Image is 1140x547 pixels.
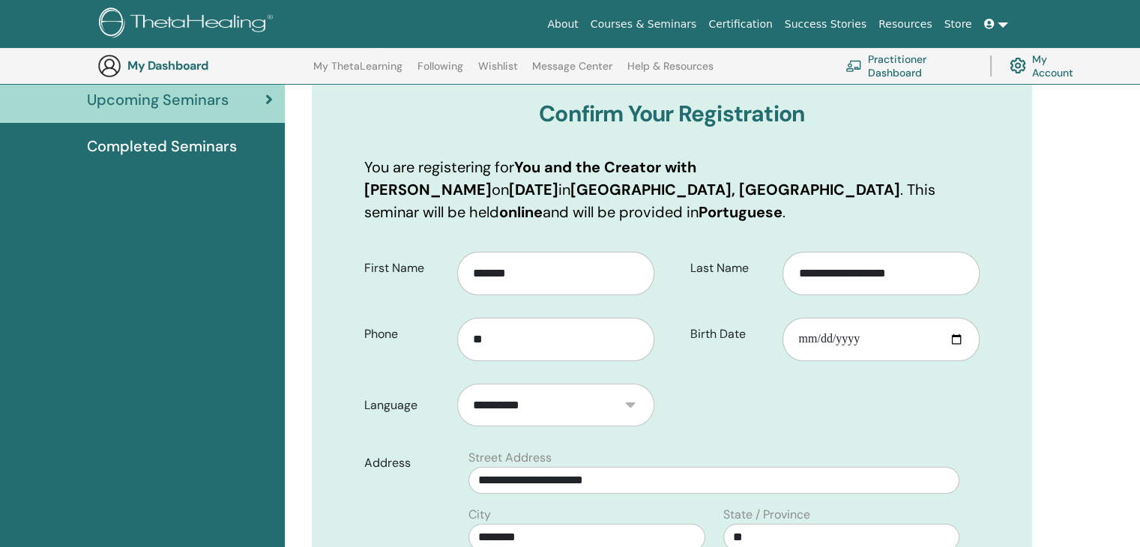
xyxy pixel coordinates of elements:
label: Address [353,449,459,477]
b: [DATE] [509,180,558,199]
b: online [499,202,543,222]
b: You and the Creator with [PERSON_NAME] [364,157,696,199]
a: Success Stories [779,10,872,38]
label: Birth Date [679,320,783,348]
label: First Name [353,254,457,282]
h3: Confirm Your Registration [364,100,980,127]
label: City [468,506,491,524]
a: My Account [1010,49,1085,82]
p: You are registering for on in . This seminar will be held and will be provided in . [364,156,980,223]
a: About [541,10,584,38]
label: Phone [353,320,457,348]
h3: My Dashboard [127,58,277,73]
b: Portuguese [699,202,782,222]
label: State / Province [723,506,810,524]
label: Language [353,391,457,420]
label: Street Address [468,449,552,467]
a: Practitioner Dashboard [845,49,972,82]
a: Courses & Seminars [585,10,703,38]
label: Last Name [679,254,783,282]
img: generic-user-icon.jpg [97,54,121,78]
img: chalkboard-teacher.svg [845,60,862,72]
a: Certification [702,10,778,38]
b: [GEOGRAPHIC_DATA], [GEOGRAPHIC_DATA] [570,180,900,199]
a: Following [417,60,463,84]
a: Store [938,10,978,38]
span: Upcoming Seminars [87,88,229,111]
a: Message Center [532,60,612,84]
a: Wishlist [478,60,518,84]
img: logo.png [99,7,278,41]
span: Completed Seminars [87,135,237,157]
a: Help & Resources [627,60,714,84]
img: cog.svg [1010,54,1026,77]
a: Resources [872,10,938,38]
a: My ThetaLearning [313,60,402,84]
